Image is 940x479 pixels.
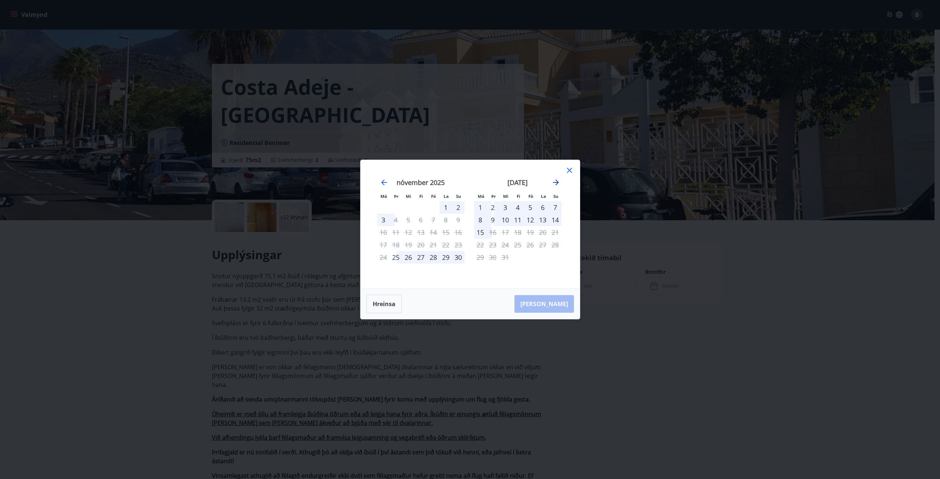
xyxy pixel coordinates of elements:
td: Choose laugardagur, 6. desember 2025 as your check-in date. It’s available. [536,201,549,214]
td: Choose þriðjudagur, 25. nóvember 2025 as your check-in date. It’s available. [390,251,402,264]
td: Choose laugardagur, 29. nóvember 2025 as your check-in date. It’s available. [440,251,452,264]
td: Not available. sunnudagur, 21. desember 2025 [549,226,561,239]
div: 13 [536,214,549,226]
div: Aðeins útritun í boði [487,226,499,239]
div: 6 [536,201,549,214]
td: Choose sunnudagur, 14. desember 2025 as your check-in date. It’s available. [549,214,561,226]
div: 3 [499,201,511,214]
td: Not available. þriðjudagur, 30. desember 2025 [487,251,499,264]
strong: nóvember 2025 [397,178,445,187]
small: Þr [491,193,496,199]
td: Not available. miðvikudagur, 19. nóvember 2025 [402,239,415,251]
small: Þr [394,193,398,199]
td: Not available. miðvikudagur, 24. desember 2025 [499,239,511,251]
td: Not available. þriðjudagur, 16. desember 2025 [487,226,499,239]
div: 1 [440,201,452,214]
small: Fi [517,193,520,199]
td: Not available. fimmtudagur, 20. nóvember 2025 [415,239,427,251]
div: 5 [524,201,536,214]
small: Su [553,193,558,199]
button: Hreinsa [366,295,402,313]
td: Choose föstudagur, 5. desember 2025 as your check-in date. It’s available. [524,201,536,214]
td: Not available. þriðjudagur, 18. nóvember 2025 [390,239,402,251]
td: Choose miðvikudagur, 10. desember 2025 as your check-in date. It’s available. [499,214,511,226]
div: 3 [377,214,390,226]
small: Mi [406,193,411,199]
td: Choose sunnudagur, 30. nóvember 2025 as your check-in date. It’s available. [452,251,464,264]
td: Choose miðvikudagur, 3. desember 2025 as your check-in date. It’s available. [499,201,511,214]
td: Choose sunnudagur, 7. desember 2025 as your check-in date. It’s available. [549,201,561,214]
td: Not available. mánudagur, 10. nóvember 2025 [377,226,390,239]
td: Not available. miðvikudagur, 17. desember 2025 [499,226,511,239]
div: 28 [427,251,440,264]
td: Choose laugardagur, 1. nóvember 2025 as your check-in date. It’s available. [440,201,452,214]
div: Move backward to switch to the previous month. [380,178,388,187]
div: 2 [452,201,464,214]
div: 12 [524,214,536,226]
small: Má [478,193,484,199]
td: Not available. fimmtudagur, 13. nóvember 2025 [415,226,427,239]
td: Not available. miðvikudagur, 31. desember 2025 [499,251,511,264]
small: Fö [528,193,533,199]
td: Not available. þriðjudagur, 23. desember 2025 [487,239,499,251]
td: Choose fimmtudagur, 11. desember 2025 as your check-in date. It’s available. [511,214,524,226]
small: La [444,193,449,199]
td: Not available. föstudagur, 19. desember 2025 [524,226,536,239]
small: La [541,193,546,199]
div: 14 [549,214,561,226]
div: 2 [487,201,499,214]
td: Not available. laugardagur, 27. desember 2025 [536,239,549,251]
td: Choose föstudagur, 12. desember 2025 as your check-in date. It’s available. [524,214,536,226]
div: Aðeins útritun í boði [390,214,402,226]
div: 7 [549,201,561,214]
td: Choose þriðjudagur, 2. desember 2025 as your check-in date. It’s available. [487,201,499,214]
div: 29 [440,251,452,264]
td: Not available. föstudagur, 26. desember 2025 [524,239,536,251]
td: Not available. þriðjudagur, 4. nóvember 2025 [390,214,402,226]
td: Not available. sunnudagur, 9. nóvember 2025 [452,214,464,226]
div: 15 [474,226,487,239]
small: Má [380,193,387,199]
td: Choose laugardagur, 13. desember 2025 as your check-in date. It’s available. [536,214,549,226]
small: Fö [431,193,436,199]
td: Choose föstudagur, 28. nóvember 2025 as your check-in date. It’s available. [427,251,440,264]
div: Move forward to switch to the next month. [552,178,560,187]
td: Choose þriðjudagur, 9. desember 2025 as your check-in date. It’s available. [487,214,499,226]
td: Not available. sunnudagur, 28. desember 2025 [549,239,561,251]
div: 27 [415,251,427,264]
td: Choose mánudagur, 1. desember 2025 as your check-in date. It’s available. [474,201,487,214]
td: Choose sunnudagur, 2. nóvember 2025 as your check-in date. It’s available. [452,201,464,214]
td: Not available. sunnudagur, 23. nóvember 2025 [452,239,464,251]
td: Not available. þriðjudagur, 11. nóvember 2025 [390,226,402,239]
td: Choose mánudagur, 15. desember 2025 as your check-in date. It’s available. [474,226,487,239]
td: Not available. fimmtudagur, 18. desember 2025 [511,226,524,239]
td: Choose mánudagur, 3. nóvember 2025 as your check-in date. It’s available. [377,214,390,226]
div: 10 [499,214,511,226]
td: Choose fimmtudagur, 4. desember 2025 as your check-in date. It’s available. [511,201,524,214]
td: Choose fimmtudagur, 27. nóvember 2025 as your check-in date. It’s available. [415,251,427,264]
td: Not available. fimmtudagur, 6. nóvember 2025 [415,214,427,226]
strong: [DATE] [507,178,528,187]
td: Not available. laugardagur, 8. nóvember 2025 [440,214,452,226]
td: Not available. mánudagur, 22. desember 2025 [474,239,487,251]
td: Not available. mánudagur, 29. desember 2025 [474,251,487,264]
div: 9 [487,214,499,226]
td: Not available. sunnudagur, 16. nóvember 2025 [452,226,464,239]
td: Not available. föstudagur, 7. nóvember 2025 [427,214,440,226]
td: Not available. föstudagur, 14. nóvember 2025 [427,226,440,239]
td: Not available. miðvikudagur, 5. nóvember 2025 [402,214,415,226]
td: Not available. laugardagur, 22. nóvember 2025 [440,239,452,251]
td: Not available. laugardagur, 20. desember 2025 [536,226,549,239]
td: Not available. föstudagur, 21. nóvember 2025 [427,239,440,251]
div: 1 [474,201,487,214]
td: Not available. mánudagur, 24. nóvember 2025 [377,251,390,264]
small: Su [456,193,461,199]
div: 26 [402,251,415,264]
td: Choose miðvikudagur, 26. nóvember 2025 as your check-in date. It’s available. [402,251,415,264]
small: Mi [503,193,509,199]
td: Not available. fimmtudagur, 25. desember 2025 [511,239,524,251]
div: 11 [511,214,524,226]
small: Fi [419,193,423,199]
td: Not available. mánudagur, 17. nóvember 2025 [377,239,390,251]
div: 8 [474,214,487,226]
